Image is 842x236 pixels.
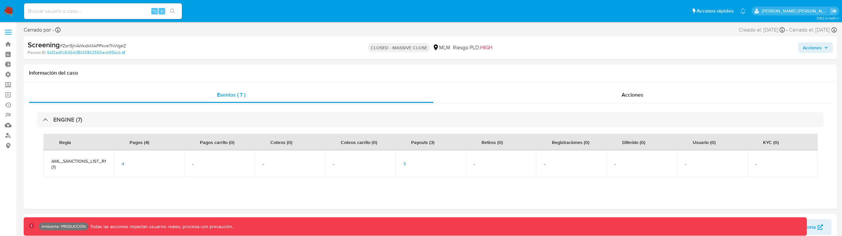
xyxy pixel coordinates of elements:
b: Screening [28,39,60,50]
div: Registraciones (0) [544,134,597,150]
a: 6bf2ed0c5464cf8430842550ecb95bcb [47,50,125,56]
h1: Información del caso [29,70,831,76]
span: 3 [403,160,406,167]
span: 4 [122,160,124,167]
span: - [333,161,387,167]
button: Acciones [798,42,833,53]
div: Usuario (0) [685,134,724,150]
p: Todas las acciones impactan usuarios reales, proceda con precaución. [88,224,233,230]
div: Regla [51,134,79,150]
div: ENGINE (7) [37,112,824,127]
span: - [755,161,810,167]
span: - [192,161,247,167]
div: MLM [433,44,450,51]
a: Salir [830,8,837,14]
span: - [786,26,788,34]
span: Riesgo PLD: [453,44,492,51]
span: - [685,161,739,167]
b: - [51,26,54,34]
span: AML_SANCTIONS_LIST_RM (7) [51,158,106,170]
h3: ENGINE (7) [53,116,82,123]
div: Cerrado el: [DATE] [789,26,837,34]
span: Acciones [803,42,822,53]
button: search-icon [166,7,179,16]
span: Accesos rápidos [697,8,733,14]
div: KYC (0) [755,134,787,150]
input: Buscar usuario o caso... [24,7,182,15]
p: CLOSED - MASSIVE CLOSE [368,43,430,52]
span: - [474,161,528,167]
span: - [544,161,599,167]
span: Cerrado por [24,26,54,34]
div: Cobros carrito (0) [333,134,385,150]
p: esteban.salas@mercadolibre.com.co [762,8,828,14]
p: Ambiente: PRODUCCIÓN [41,225,86,228]
div: Payouts (3) [403,134,442,150]
span: Acciones [622,91,643,99]
span: HIGH [480,44,492,51]
div: Cobros (0) [262,134,300,150]
a: Notificaciones [740,8,746,14]
span: s [161,8,163,14]
div: Creado el: [DATE] [739,26,785,34]
span: ⌥ [152,8,157,14]
span: - [614,161,669,167]
span: # Zsn5jhAWkdkMAPPkve7NWgeZ [60,42,126,49]
div: Retiros (0) [474,134,511,150]
div: Diferido (0) [614,134,653,150]
span: - [262,161,317,167]
b: Person ID [28,50,46,56]
div: Pagos carrito (0) [192,134,242,150]
span: Eventos ( 7 ) [217,91,245,99]
div: Pagos (4) [122,134,157,150]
